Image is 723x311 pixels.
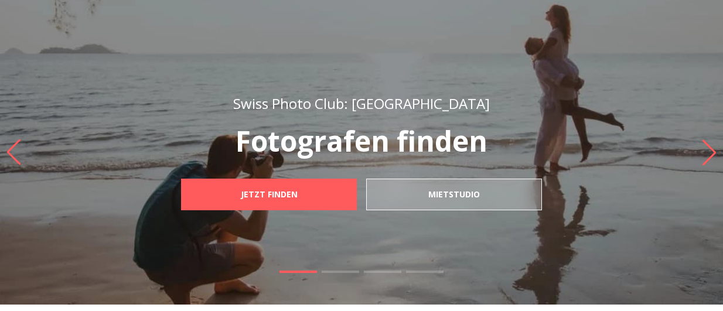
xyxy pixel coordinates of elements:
[155,127,568,155] p: Fotografen finden
[233,94,490,113] span: Swiss Photo Club: [GEOGRAPHIC_DATA]
[181,179,357,210] a: JETZT FINDEN
[428,189,480,200] b: mietstudio
[241,189,298,200] b: JETZT FINDEN
[366,179,542,210] a: mietstudio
